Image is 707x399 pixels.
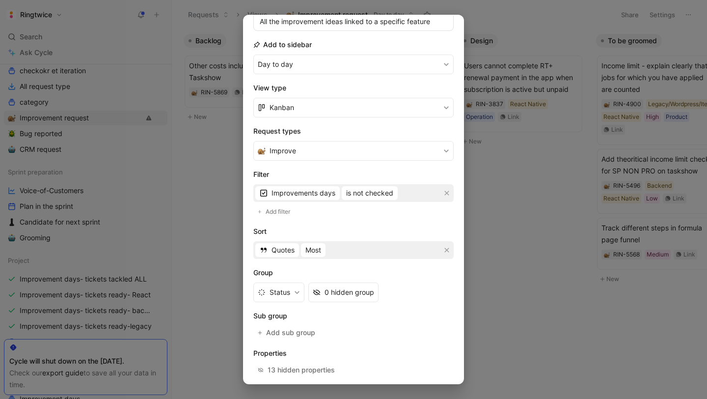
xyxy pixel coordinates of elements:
button: Kanban [253,98,454,117]
h2: Request types [253,125,454,137]
span: Improve [270,145,296,157]
button: 🐌Improve [253,141,454,161]
button: Add sub group [253,326,321,340]
button: is not checked [342,186,398,200]
div: 0 hidden group [325,286,374,298]
button: Status [253,283,304,302]
button: 13 hidden properties [253,363,339,377]
button: 0 hidden group [308,283,379,302]
h2: Sub group [253,310,454,322]
h2: Properties [253,347,454,359]
button: Improvements days [255,186,340,200]
h2: Sort [253,226,454,237]
span: Quotes [272,244,295,256]
span: Most [305,244,321,256]
button: Most [301,243,326,257]
div: 13 hidden properties [268,364,335,376]
span: Add sub group [266,327,316,339]
h2: Group [253,267,454,279]
span: is not checked [346,187,393,199]
h2: Add to sidebar [253,39,312,51]
span: Add filter [266,207,291,217]
button: Day to day [253,55,454,74]
input: Your view description [253,12,454,31]
button: Quotes [255,243,299,257]
h2: View type [253,82,454,94]
span: Improvements days [272,187,335,199]
button: Add filter [253,206,296,218]
h2: Filter [253,169,454,180]
img: 🐌 [258,147,266,155]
